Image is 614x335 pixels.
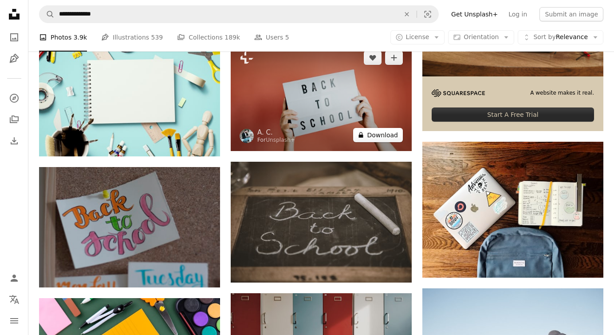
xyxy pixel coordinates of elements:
[257,128,295,137] a: A. C.
[254,23,289,52] a: Users 5
[432,89,485,97] img: file-1705255347840-230a6ab5bca9image
[397,6,417,23] button: Clear
[5,5,23,25] a: Home — Unsplash
[5,89,23,107] a: Explore
[39,6,55,23] button: Search Unsplash
[448,30,514,44] button: Orientation
[390,30,445,44] button: License
[257,137,295,144] div: For
[364,51,382,65] button: Like
[240,129,254,143] img: Go to A. C.'s profile
[151,32,163,42] span: 539
[530,89,594,97] span: A website makes it real.
[503,7,532,21] a: Log in
[533,33,588,42] span: Relevance
[231,162,412,283] img: Back to School chalk
[5,269,23,287] a: Log in / Sign up
[5,312,23,330] button: Menu
[231,218,412,226] a: Back to School chalk
[39,223,220,231] a: a bulletin board with a back to school sign on it
[5,50,23,68] a: Illustrations
[177,23,240,52] a: Collections 189k
[231,42,412,151] img: a person holding up a sign that says back to school
[39,167,220,287] img: a bulletin board with a back to school sign on it
[39,5,439,23] form: Find visuals sitewide
[432,108,594,122] div: Start A Free Trial
[446,7,503,21] a: Get Unsplash+
[224,32,240,42] span: 189k
[422,142,603,278] img: flat lay photography of blue backpack beside book and silver MacBook
[417,6,438,23] button: Visual search
[39,27,220,156] img: white printer paper beside magnifying glass
[539,7,603,21] button: Submit an image
[101,23,163,52] a: Illustrations 539
[533,33,555,40] span: Sort by
[385,51,403,65] button: Add to Collection
[422,205,603,213] a: flat lay photography of blue backpack beside book and silver MacBook
[518,30,603,44] button: Sort byRelevance
[39,88,220,96] a: white printer paper beside magnifying glass
[5,291,23,308] button: Language
[406,33,429,40] span: License
[266,137,295,143] a: Unsplash+
[5,28,23,46] a: Photos
[353,128,403,142] button: Download
[5,111,23,128] a: Collections
[464,33,499,40] span: Orientation
[231,92,412,100] a: a person holding up a sign that says back to school
[285,32,289,42] span: 5
[5,132,23,150] a: Download History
